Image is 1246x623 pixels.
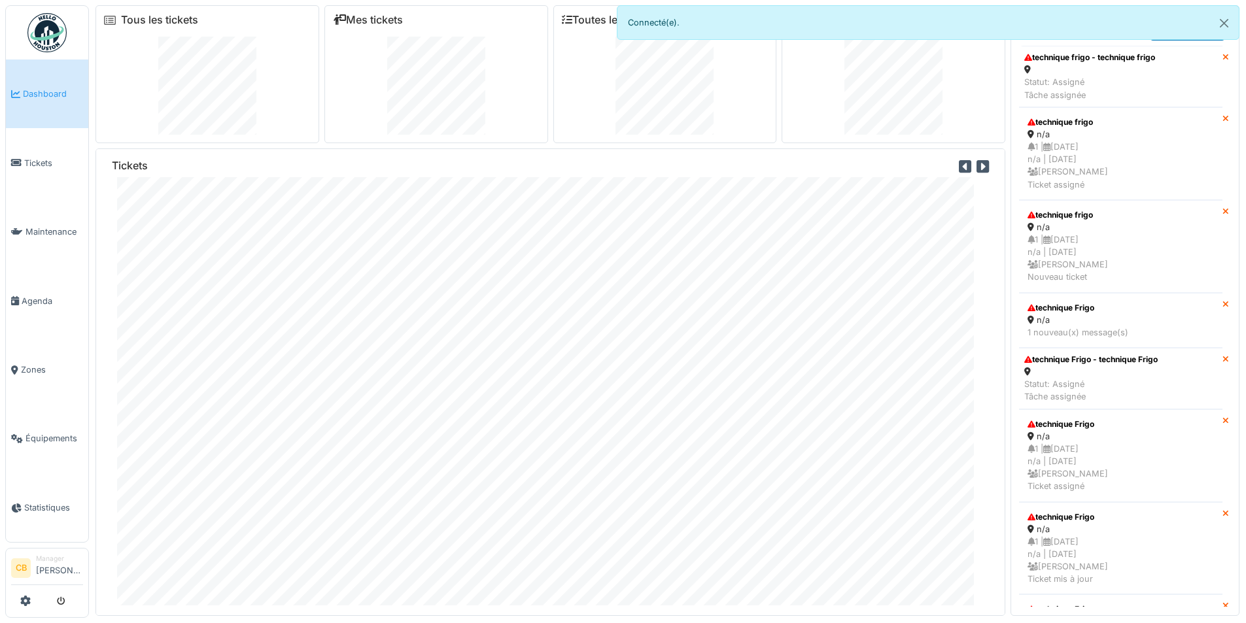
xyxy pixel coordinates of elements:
a: technique frigo n/a 1 |[DATE]n/a | [DATE] [PERSON_NAME]Ticket assigné [1019,107,1222,200]
a: technique Frigo - technique Frigo Statut: AssignéTâche assignée [1019,348,1222,409]
span: Agenda [22,295,83,307]
a: Maintenance [6,197,88,266]
a: technique frigo - technique frigo Statut: AssignéTâche assignée [1019,46,1222,107]
div: 1 | [DATE] n/a | [DATE] [PERSON_NAME] Ticket assigné [1028,443,1214,493]
span: Maintenance [26,226,83,238]
div: Connecté(e). [617,5,1240,40]
li: CB [11,558,31,578]
span: Équipements [26,432,83,445]
a: technique Frigo n/a 1 |[DATE]n/a | [DATE] [PERSON_NAME]Ticket mis à jour [1019,502,1222,595]
div: n/a [1028,221,1214,233]
a: technique frigo n/a 1 |[DATE]n/a | [DATE] [PERSON_NAME]Nouveau ticket [1019,200,1222,293]
div: technique frigo - technique frigo [1024,52,1155,63]
h6: Tickets [112,160,148,172]
div: 1 nouveau(x) message(s) [1028,326,1214,339]
div: 1 | [DATE] n/a | [DATE] [PERSON_NAME] Nouveau ticket [1028,233,1214,284]
div: n/a [1028,128,1214,141]
a: Dashboard [6,59,88,128]
a: Toutes les tâches [562,14,659,26]
a: Tous les tickets [121,14,198,26]
span: Dashboard [23,88,83,100]
div: technique Frigo - technique Frigo [1024,354,1158,365]
div: technique frigo [1028,116,1214,128]
div: n/a [1028,523,1214,535]
a: Tickets [6,128,88,197]
img: Badge_color-CXgf-gQk.svg [27,13,67,52]
a: Statistiques [6,473,88,542]
a: technique Frigo n/a 1 nouveau(x) message(s) [1019,293,1222,348]
div: 1 | [DATE] n/a | [DATE] [PERSON_NAME] Ticket mis à jour [1028,535,1214,586]
div: Statut: Assigné Tâche assignée [1024,378,1158,403]
li: [PERSON_NAME] [36,554,83,582]
span: Zones [21,363,83,376]
div: 1 | [DATE] n/a | [DATE] [PERSON_NAME] Ticket assigné [1028,141,1214,191]
div: technique Frigo [1028,302,1214,314]
div: n/a [1028,314,1214,326]
a: Agenda [6,266,88,335]
button: Close [1209,6,1239,41]
div: technique Frigo [1028,603,1214,615]
div: n/a [1028,430,1214,443]
a: Mes tickets [333,14,403,26]
a: Équipements [6,404,88,473]
div: Statut: Assigné Tâche assignée [1024,76,1155,101]
div: technique frigo [1028,209,1214,221]
span: Tickets [24,157,83,169]
a: CB Manager[PERSON_NAME] [11,554,83,585]
div: technique Frigo [1028,418,1214,430]
span: Statistiques [24,501,83,514]
div: Manager [36,554,83,564]
a: Zones [6,335,88,404]
div: technique Frigo [1028,511,1214,523]
a: technique Frigo n/a 1 |[DATE]n/a | [DATE] [PERSON_NAME]Ticket assigné [1019,409,1222,502]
